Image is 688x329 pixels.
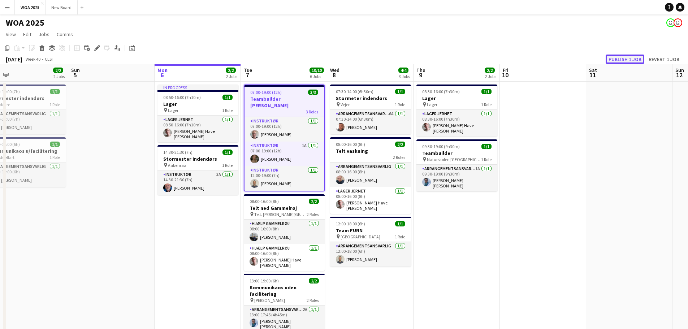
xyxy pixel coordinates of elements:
span: View [6,31,16,38]
span: 13:00-19:00 (6h) [250,278,279,283]
span: 2/2 [309,199,319,204]
button: New Board [46,0,78,14]
button: Publish 1 job [606,55,644,64]
span: 1 Role [222,108,233,113]
span: 10 [502,71,509,79]
app-card-role: Arrangementsansvarlig1/112:00-18:00 (6h)[PERSON_NAME] [330,242,411,267]
span: 12 [674,71,684,79]
span: Sun [71,67,80,73]
div: CEST [45,56,54,62]
div: [DATE] [6,56,22,63]
h3: Lager [157,101,238,107]
span: Tue [244,67,252,73]
button: WOA 2025 [15,0,46,14]
button: Revert 1 job [646,55,682,64]
span: 11 [588,71,597,79]
span: 2 Roles [307,212,319,217]
span: Mon [157,67,168,73]
a: Edit [20,30,34,39]
span: Naturskolen [GEOGRAPHIC_DATA] [427,157,481,162]
span: 10/10 [310,68,324,73]
div: 2 Jobs [226,74,237,79]
h3: Kommunikaos uden facilitering [244,284,325,297]
app-card-role: Instruktør1/107:00-19:00 (12h)[PERSON_NAME] [245,117,324,142]
span: Comms [57,31,73,38]
span: 2 Roles [393,155,405,160]
span: 1/1 [481,89,492,94]
h3: Telt ned Gammelrøj [244,205,325,211]
app-job-card: In progress08:50-16:00 (7h10m)1/1Lager Lager1 RoleLager Jernet1/108:50-16:00 (7h10m)[PERSON_NAME]... [157,85,238,142]
span: 1/1 [481,144,492,149]
app-job-card: 12:00-18:00 (6h)1/1Team FUNN [GEOGRAPHIC_DATA]1 RoleArrangementsansvarlig1/112:00-18:00 (6h)[PERS... [330,217,411,267]
app-user-avatar: René Sandager [674,18,682,27]
app-job-card: 09:30-19:00 (9h30m)1/1Teambuilder Naturskolen [GEOGRAPHIC_DATA]1 RoleArrangementsansvarlig1A1/109... [416,139,497,191]
app-job-card: 07:30-14:00 (6h30m)1/1Stormeter indendørs Vejen1 RoleArrangementsansvarlig6A1/107:30-14:00 (6h30m... [330,85,411,134]
h3: Telt vaskning [330,148,411,154]
a: Jobs [36,30,52,39]
span: Thu [416,67,425,73]
span: 2 Roles [307,298,319,303]
span: Sat [589,67,597,73]
span: 08:00-16:00 (8h) [250,199,279,204]
span: 1/1 [395,221,405,226]
span: 4/4 [398,68,408,73]
app-job-card: 14:30-21:30 (7h)1/1Stormester indendørs Aabenraa1 RoleInstruktør3A1/114:30-21:30 (7h)[PERSON_NAME] [157,145,238,195]
app-job-card: 08:30-16:00 (7h30m)1/1Lager Lager1 RoleLager Jernet1/108:30-16:00 (7h30m)[PERSON_NAME] Have [PERS... [416,85,497,137]
span: 7 [243,71,252,79]
span: Aabenraa [168,163,186,168]
app-user-avatar: Drift Drift [666,18,675,27]
h3: Stormeter indendørs [330,95,411,101]
span: 1 Role [222,163,233,168]
a: View [3,30,19,39]
a: Comms [54,30,76,39]
app-card-role: Lager Jernet1/108:00-16:00 (8h)[PERSON_NAME] Have [PERSON_NAME] [PERSON_NAME] [330,187,411,214]
app-card-role: Lager Jernet1/108:50-16:00 (7h10m)[PERSON_NAME] Have [PERSON_NAME] [PERSON_NAME] [157,116,238,142]
span: 07:30-14:00 (6h30m) [336,89,373,94]
app-card-role: Arrangementsansvarlig6A1/107:30-14:00 (6h30m)[PERSON_NAME] [330,110,411,134]
h3: Team FUNN [330,227,411,234]
span: 09:30-19:00 (9h30m) [422,144,460,149]
span: 1/1 [222,150,233,155]
h3: Stormester indendørs [157,156,238,162]
h3: Teambuilder [PERSON_NAME] [245,96,324,109]
app-card-role: Lager Jernet1/108:30-16:00 (7h30m)[PERSON_NAME] Have [PERSON_NAME] [PERSON_NAME] [416,110,497,137]
span: [GEOGRAPHIC_DATA] [341,234,380,239]
span: 8 [329,71,339,79]
span: [PERSON_NAME] [254,298,285,303]
app-card-role: Arrangementsansvarlig1A1/109:30-19:00 (9h30m)[PERSON_NAME] [PERSON_NAME] [416,165,497,191]
span: 1 Role [481,157,492,162]
div: 6 Jobs [310,74,324,79]
span: Fri [503,67,509,73]
h3: Lager [416,95,497,101]
app-job-card: 08:00-16:00 (8h)2/2Telt vaskning2 RolesArrangementsansvarlig1/108:00-16:00 (8h)[PERSON_NAME]Lager... [330,137,411,214]
span: 1/1 [50,89,60,94]
app-card-role: Instruktør1A1/107:00-19:00 (12h)[PERSON_NAME] [245,142,324,166]
app-job-card: 08:00-16:00 (8h)2/2Telt ned Gammelrøj Telt. [PERSON_NAME][GEOGRAPHIC_DATA]2 RolesHjælp Gammelrøj1... [244,194,325,271]
span: Vejen [341,102,351,107]
span: 1 Role [395,102,405,107]
span: 14:30-21:30 (7h) [163,150,192,155]
div: 2 Jobs [53,74,65,79]
span: 2/2 [226,68,236,73]
span: 1 Role [481,102,492,107]
span: Sun [675,67,684,73]
span: 2/2 [53,68,63,73]
span: 1/1 [50,142,60,147]
span: 2/2 [309,278,319,283]
span: Lager [427,102,437,107]
span: Telt. [PERSON_NAME][GEOGRAPHIC_DATA] [254,212,307,217]
span: Edit [23,31,31,38]
app-job-card: 07:00-19:00 (12h)3/3Teambuilder [PERSON_NAME]3 RolesInstruktør1/107:00-19:00 (12h)[PERSON_NAME]In... [244,85,325,191]
app-card-role: Hjælp Gammelrøj1/108:00-16:00 (8h)[PERSON_NAME] Have [PERSON_NAME] [PERSON_NAME] [244,244,325,271]
span: Wed [330,67,339,73]
span: 07:00-19:00 (12h) [250,90,282,95]
span: 08:30-16:00 (7h30m) [422,89,460,94]
app-card-role: Instruktør3A1/114:30-21:30 (7h)[PERSON_NAME] [157,170,238,195]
